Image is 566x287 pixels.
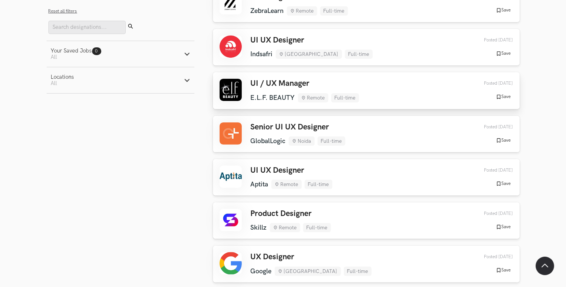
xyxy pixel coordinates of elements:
[51,54,57,60] span: All
[213,202,520,239] a: Product Designer Skillz Remote Full-time Posted [DATE] Save
[251,180,268,188] li: Aptita
[467,37,513,43] div: 22nd Sep
[251,36,373,45] h3: UI UX Designer
[251,166,332,175] h3: UI UX Designer
[467,254,513,260] div: 13th Sep
[213,72,520,109] a: UI / UX Manager E.L.F. BEAUTY Remote Full-time Posted [DATE] Save
[48,21,126,34] input: Search
[345,50,373,59] li: Full-time
[494,224,513,230] button: Save
[467,81,513,86] div: 21st Sep
[320,6,348,16] li: Full-time
[213,159,520,196] a: UI UX Designer Aptita Remote Full-time Posted [DATE] Save
[251,50,273,58] li: Indsafri
[51,74,74,80] div: Locations
[305,180,332,189] li: Full-time
[251,224,267,232] li: Skillz
[494,50,513,57] button: Save
[318,136,345,146] li: Full-time
[251,94,295,102] li: E.L.F. BEAUTY
[251,79,359,88] h3: UI / UX Manager
[251,122,345,132] h3: Senior UI UX Designer
[275,267,341,276] li: [GEOGRAPHIC_DATA]
[494,180,513,187] button: Save
[494,137,513,144] button: Save
[303,223,331,232] li: Full-time
[494,267,513,274] button: Save
[213,29,520,65] a: UI UX Designer Indsafri [GEOGRAPHIC_DATA] Full-time Posted [DATE] Save
[48,9,77,14] button: Reset all filters
[271,180,302,189] li: Remote
[276,50,342,59] li: [GEOGRAPHIC_DATA]
[270,223,300,232] li: Remote
[331,93,359,102] li: Full-time
[494,94,513,100] button: Save
[344,267,372,276] li: Full-time
[51,48,101,54] div: Your Saved Jobs
[298,93,328,102] li: Remote
[51,80,57,87] span: All
[467,211,513,216] div: 18th Sep
[251,209,331,219] h3: Product Designer
[251,137,286,145] li: GlobalLogic
[251,267,272,275] li: Google
[467,168,513,173] div: 20th Sep
[213,116,520,152] a: Senior UI UX Designer GlobalLogic Noida Full-time Posted [DATE] Save
[47,67,194,93] button: LocationsAll
[251,7,284,15] li: ZebraLearn
[251,252,372,262] h3: UX Designer
[467,124,513,130] div: 21st Sep
[494,7,513,14] button: Save
[95,48,98,54] span: 0
[289,136,315,146] li: Noida
[213,246,520,282] a: UX Designer Google [GEOGRAPHIC_DATA] Full-time Posted [DATE] Save
[47,41,194,67] button: Your Saved Jobs0 All
[287,6,317,16] li: Remote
